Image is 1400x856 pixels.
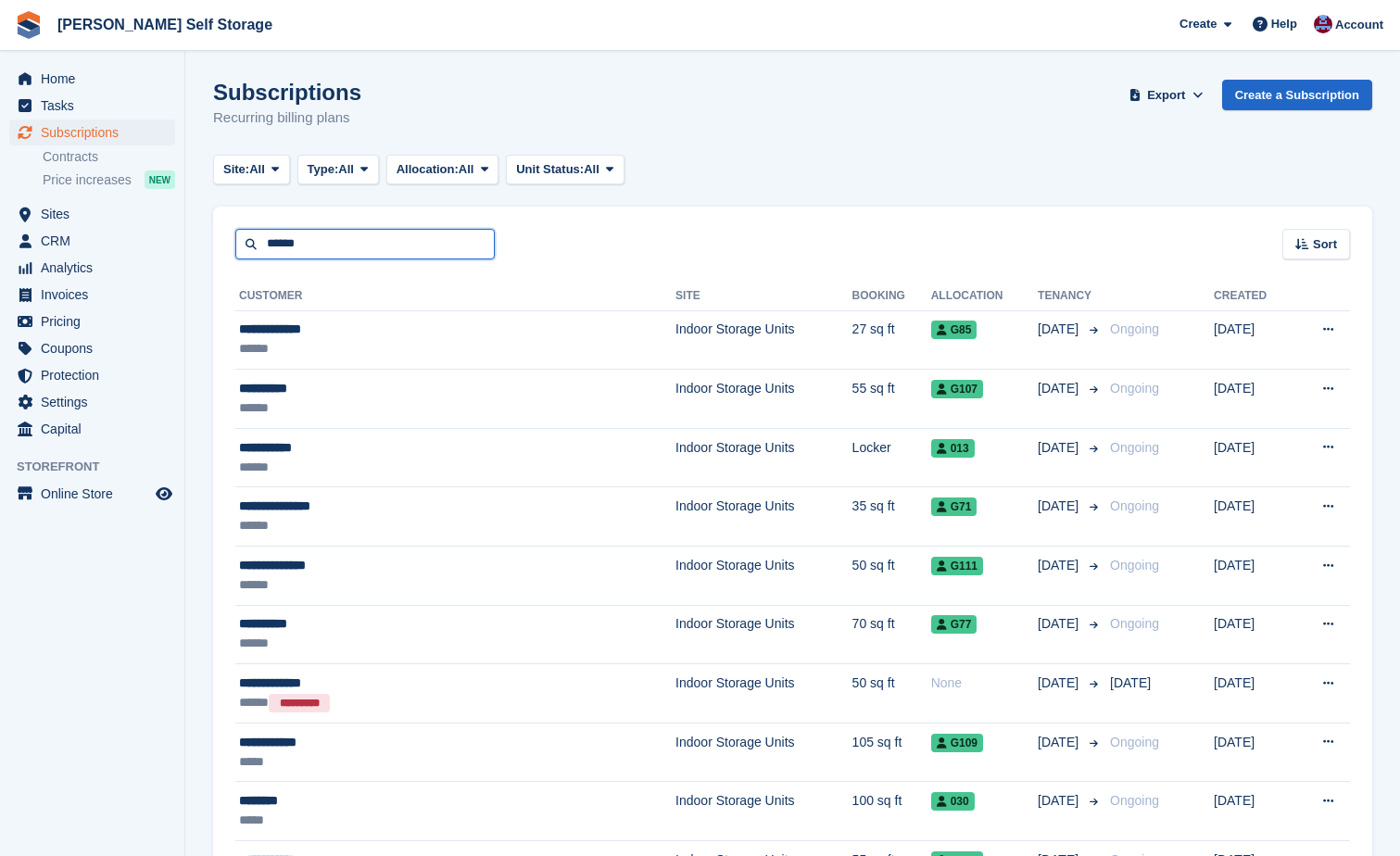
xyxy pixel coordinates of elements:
span: Analytics [41,255,152,281]
span: Protection [41,362,152,388]
a: Create a Subscription [1222,80,1372,110]
span: G85 [931,321,977,339]
td: 55 sq ft [852,370,931,429]
td: 70 sq ft [852,605,931,664]
a: [PERSON_NAME] Self Storage [50,9,280,40]
span: All [249,160,265,179]
td: 100 sq ft [852,782,931,841]
td: 35 sq ft [852,487,931,547]
a: menu [9,416,175,442]
a: Price increases NEW [43,170,175,190]
a: menu [9,282,175,308]
td: Indoor Storage Units [675,605,852,664]
button: Type: All [297,155,379,185]
span: CRM [41,228,152,254]
td: [DATE] [1214,370,1293,429]
span: [DATE] [1038,614,1082,634]
button: Site: All [213,155,290,185]
span: All [338,160,354,179]
span: Export [1147,86,1185,105]
span: Site: [223,160,249,179]
a: Preview store [153,483,175,505]
span: Home [41,66,152,92]
img: Tracy Bailey [1314,15,1332,33]
span: [DATE] [1110,675,1151,690]
span: [DATE] [1038,791,1082,811]
p: Recurring billing plans [213,107,361,129]
span: [DATE] [1038,379,1082,398]
span: Help [1271,15,1297,33]
span: [DATE] [1038,320,1082,339]
a: menu [9,66,175,92]
span: Tasks [41,93,152,119]
span: Account [1335,16,1383,34]
span: G107 [931,380,983,398]
span: [DATE] [1038,438,1082,458]
td: Indoor Storage Units [675,664,852,724]
td: [DATE] [1214,723,1293,782]
a: menu [9,335,175,361]
span: G71 [931,497,977,516]
td: Indoor Storage Units [675,428,852,487]
span: Invoices [41,282,152,308]
span: Subscriptions [41,120,152,145]
span: Sort [1313,235,1337,254]
a: menu [9,120,175,145]
td: Indoor Storage Units [675,782,852,841]
a: menu [9,481,175,507]
th: Site [675,282,852,311]
a: menu [9,228,175,254]
span: [DATE] [1038,733,1082,752]
span: Ongoing [1110,793,1159,808]
span: Pricing [41,308,152,334]
span: [DATE] [1038,673,1082,693]
td: [DATE] [1214,487,1293,547]
span: [DATE] [1038,497,1082,516]
a: menu [9,255,175,281]
span: Ongoing [1110,558,1159,573]
td: Locker [852,428,931,487]
span: [DATE] [1038,556,1082,575]
a: menu [9,389,175,415]
td: 50 sq ft [852,547,931,606]
span: Capital [41,416,152,442]
td: 105 sq ft [852,723,931,782]
td: [DATE] [1214,310,1293,370]
button: Unit Status: All [506,155,624,185]
span: G111 [931,557,983,575]
span: Ongoing [1110,616,1159,631]
th: Created [1214,282,1293,311]
span: All [459,160,474,179]
span: Create [1179,15,1217,33]
a: menu [9,93,175,119]
span: G109 [931,734,983,752]
span: Price increases [43,171,132,189]
td: [DATE] [1214,428,1293,487]
th: Allocation [931,282,1038,311]
td: [DATE] [1214,664,1293,724]
th: Booking [852,282,931,311]
span: Unit Status: [516,160,584,179]
span: Ongoing [1110,321,1159,336]
td: Indoor Storage Units [675,370,852,429]
td: [DATE] [1214,547,1293,606]
span: 030 [931,792,975,811]
td: Indoor Storage Units [675,723,852,782]
div: None [931,673,1038,693]
span: Ongoing [1110,381,1159,396]
td: Indoor Storage Units [675,310,852,370]
td: [DATE] [1214,605,1293,664]
span: Ongoing [1110,498,1159,513]
th: Tenancy [1038,282,1103,311]
button: Export [1126,80,1207,110]
span: Coupons [41,335,152,361]
img: stora-icon-8386f47178a22dfd0bd8f6a31ec36ba5ce8667c1dd55bd0f319d3a0aa187defe.svg [15,11,43,39]
span: Ongoing [1110,440,1159,455]
span: Sites [41,201,152,227]
a: menu [9,362,175,388]
span: Storefront [17,458,184,476]
td: 50 sq ft [852,664,931,724]
span: Online Store [41,481,152,507]
span: G77 [931,615,977,634]
a: menu [9,308,175,334]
